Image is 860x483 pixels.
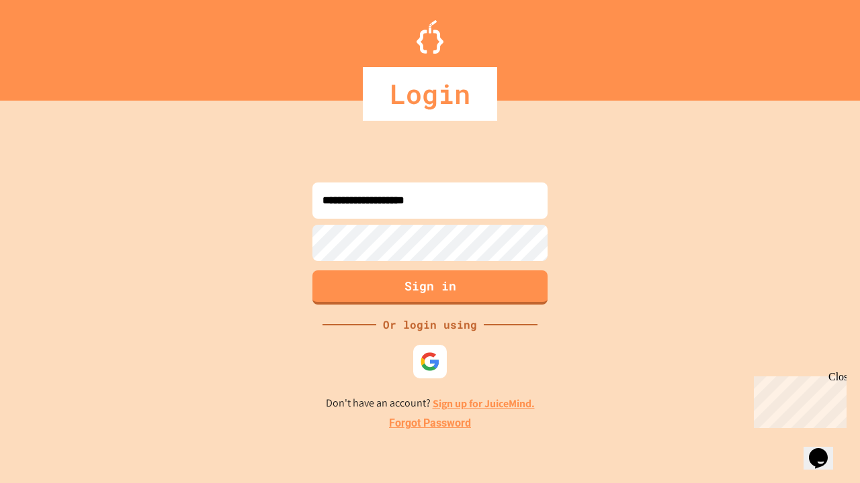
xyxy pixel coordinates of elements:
img: google-icon.svg [420,352,440,372]
div: Login [363,67,497,121]
iframe: chat widget [804,429,847,470]
button: Sign in [312,270,548,305]
a: Forgot Password [389,415,471,431]
a: Sign up for JuiceMind. [433,396,535,411]
img: Logo.svg [417,20,443,54]
iframe: chat widget [748,371,847,428]
div: Chat with us now!Close [5,5,93,85]
div: Or login using [376,317,484,333]
p: Don't have an account? [326,395,535,412]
